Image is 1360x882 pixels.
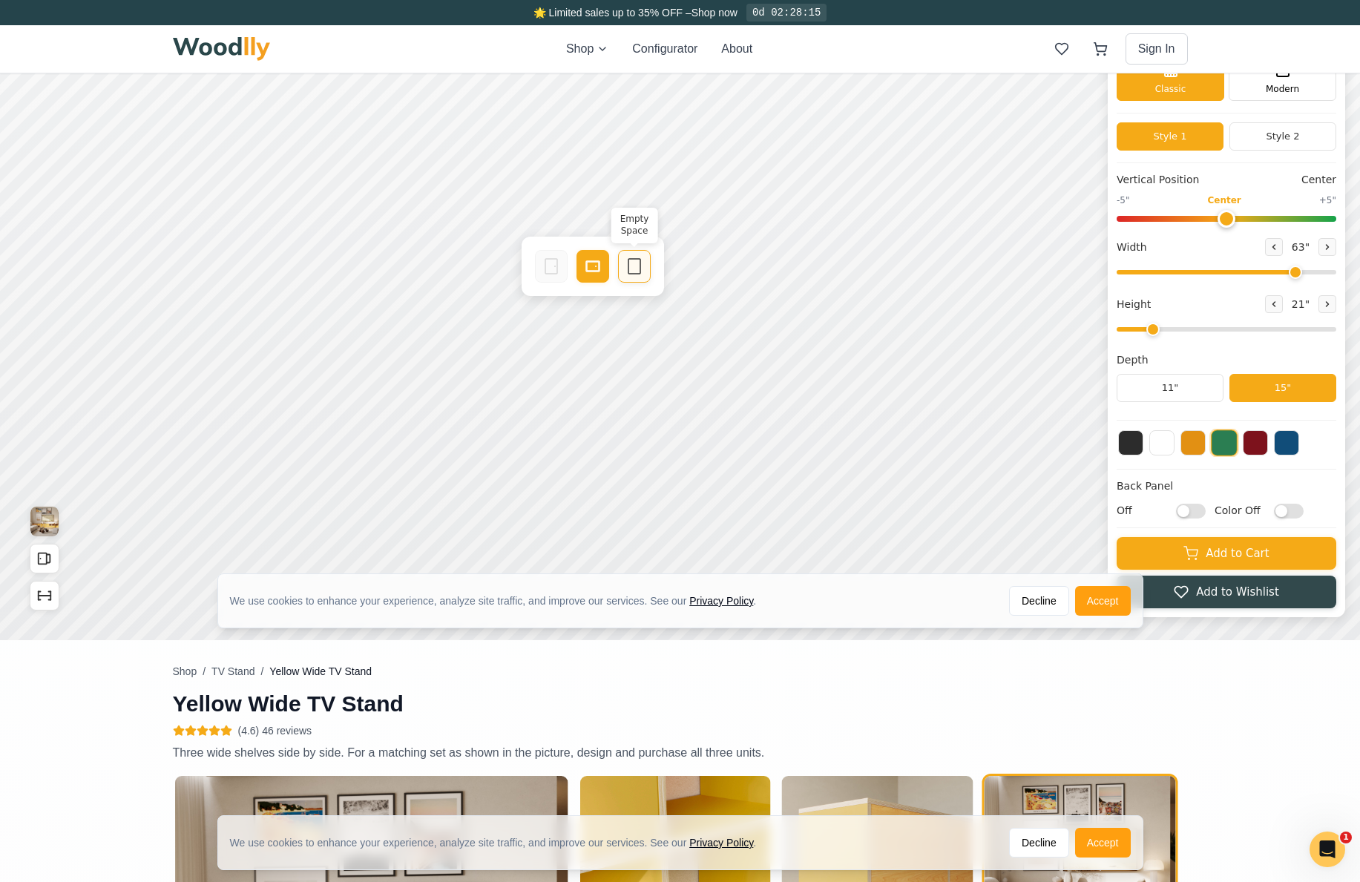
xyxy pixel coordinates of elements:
[1180,431,1206,456] button: Yellow
[566,40,608,58] button: Shop
[203,664,206,679] span: /
[1274,504,1304,519] input: Color Off
[1211,430,1238,457] button: Green
[1310,832,1345,867] iframe: Intercom live chat
[1229,123,1336,151] button: Style 2
[238,723,312,738] span: (4.6) 46 reviews
[692,7,738,19] a: Shop now
[30,507,59,537] button: View Gallery
[173,37,271,61] img: Woodlly
[1289,297,1313,312] span: 21 "
[1117,538,1336,570] button: Add to Cart
[1301,173,1336,188] span: Center
[1266,83,1299,96] span: Modern
[42,18,65,42] button: Toggle price visibility
[1289,240,1313,255] span: 63 "
[1117,297,1151,312] span: Height
[30,507,59,537] img: Gallery
[1117,123,1223,151] button: Style 1
[689,596,753,608] a: Privacy Policy
[1243,431,1268,456] button: Red
[1009,587,1069,616] button: Decline
[746,4,827,22] div: 0d 02:28:15
[1117,353,1149,369] span: Depth
[1215,504,1267,519] span: Color Off
[1117,173,1199,188] span: Vertical Position
[1340,832,1352,843] span: 1
[1117,504,1169,519] span: Off
[1319,194,1336,208] span: +5"
[1075,828,1131,858] button: Accept
[1117,21,1253,42] h1: Green Wide TV Stand
[533,7,692,19] span: 🌟 Limited sales up to 35% OFF –
[1229,375,1336,403] button: 15"
[211,664,254,679] button: TV Stand
[173,691,843,717] h1: Yellow Wide TV Stand
[1149,431,1175,456] button: White
[1117,194,1129,208] span: -5"
[1117,240,1147,255] span: Width
[173,664,197,679] button: Shop
[183,19,234,41] button: 20% off
[1176,504,1206,519] input: Off
[1117,479,1336,495] h4: Back Panel
[269,664,372,679] span: Yellow Wide TV Stand
[689,837,753,849] a: Privacy Policy
[1274,431,1299,456] button: Blue
[1075,587,1131,616] button: Accept
[1117,375,1223,403] button: 11"
[240,22,327,37] button: Pick Your Discount
[721,40,752,58] button: About
[173,744,843,762] p: Three wide shelves side by side. For a matching set as shown in the picture, design and purchase ...
[1009,828,1069,858] button: Decline
[260,664,263,679] span: /
[30,544,59,574] button: Open All Doors and Drawers
[1118,431,1143,456] button: Black
[1155,83,1186,96] span: Classic
[230,594,769,609] div: We use cookies to enhance your experience, analyze site traffic, and improve our services. See our .
[1126,33,1188,65] button: Sign In
[230,835,769,850] div: We use cookies to enhance your experience, analyze site traffic, and improve our services. See our .
[632,40,697,58] button: Configurator
[1207,194,1241,208] span: Center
